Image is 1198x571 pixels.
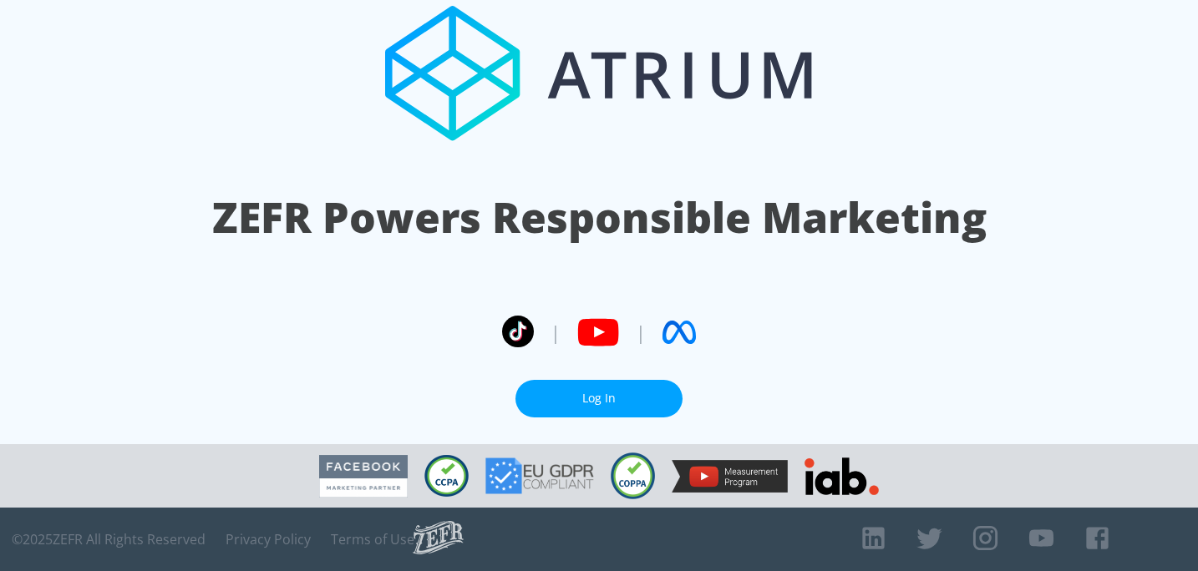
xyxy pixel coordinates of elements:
[226,531,311,548] a: Privacy Policy
[805,457,879,495] img: IAB
[319,455,408,498] img: Facebook Marketing Partner
[485,457,594,494] img: GDPR Compliant
[12,531,206,548] span: © 2025 ZEFR All Rights Reserved
[636,320,646,345] span: |
[611,452,655,499] img: COPPA Compliant
[515,380,683,417] a: Log In
[551,320,561,345] span: |
[424,455,469,497] img: CCPA Compliant
[331,531,414,548] a: Terms of Use
[212,189,987,246] h1: ZEFR Powers Responsible Marketing
[672,460,788,493] img: YouTube Measurement Program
